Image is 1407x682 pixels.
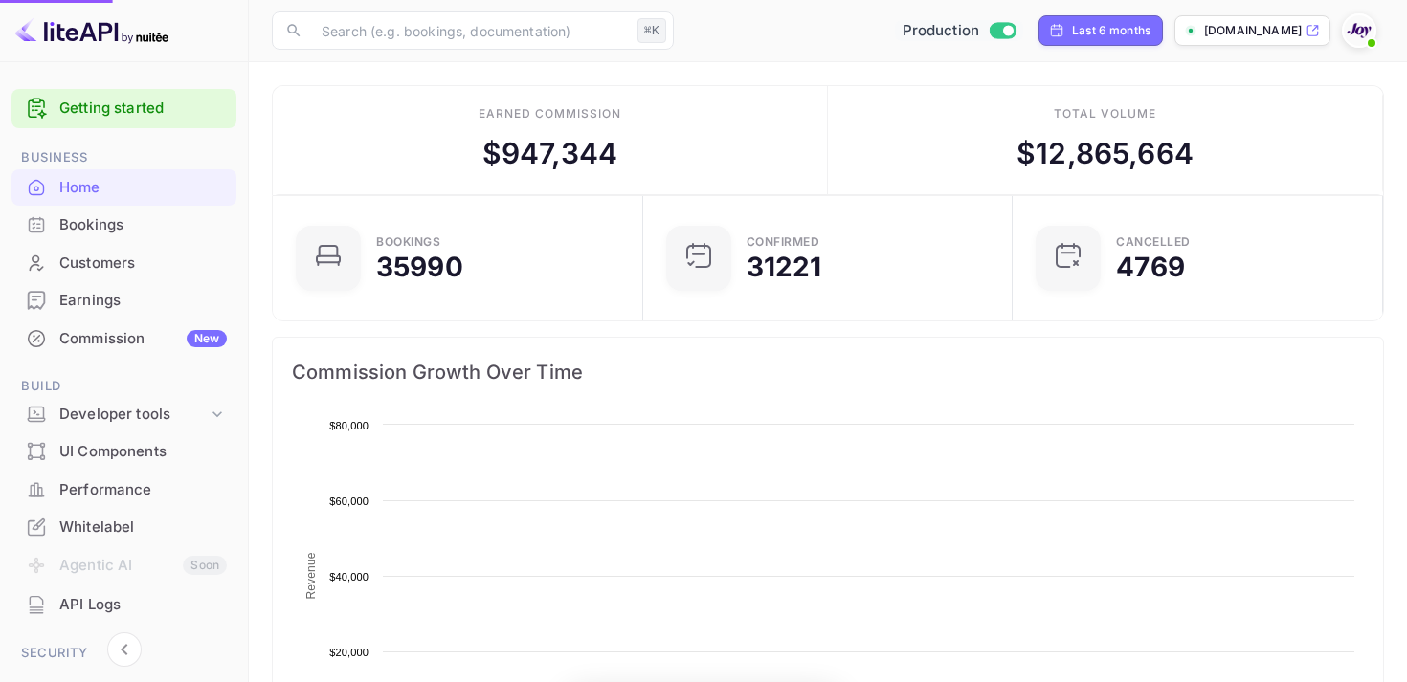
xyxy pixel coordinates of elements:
a: Whitelabel [11,509,236,544]
div: $ 947,344 [482,132,617,175]
div: Confirmed [747,236,820,248]
div: Earned commission [479,105,620,122]
div: 4769 [1116,253,1185,280]
div: ⌘K [637,18,666,43]
text: $20,000 [329,647,368,658]
div: Commission [59,328,227,350]
div: Customers [11,245,236,282]
div: UI Components [59,441,227,463]
span: Security [11,643,236,664]
span: Commission Growth Over Time [292,357,1364,387]
div: Last 6 months [1072,22,1150,39]
div: Switch to Sandbox mode [895,20,1024,42]
div: Getting started [11,89,236,128]
div: New [187,330,227,347]
div: UI Components [11,433,236,471]
img: With Joy [1344,15,1374,46]
a: Home [11,169,236,205]
div: Whitelabel [59,517,227,539]
div: API Logs [59,594,227,616]
a: API Logs [11,586,236,622]
div: Earnings [59,290,227,312]
div: Total volume [1054,105,1156,122]
a: CommissionNew [11,320,236,356]
a: Bookings [11,207,236,242]
div: Developer tools [11,398,236,431]
div: Developer tools [59,404,208,426]
a: UI Components [11,433,236,469]
text: $80,000 [329,420,368,431]
div: 35990 [376,253,463,280]
a: Getting started [59,98,227,120]
div: Bookings [59,214,227,236]
input: Search (e.g. bookings, documentation) [310,11,630,50]
text: Revenue [304,552,318,599]
p: [DOMAIN_NAME] [1204,22,1302,39]
span: Business [11,147,236,168]
a: Customers [11,245,236,280]
div: Bookings [11,207,236,244]
div: API Logs [11,586,236,624]
text: $40,000 [329,571,368,583]
a: Performance [11,472,236,507]
img: LiteAPI logo [15,15,168,46]
div: CANCELLED [1116,236,1191,248]
span: Production [903,20,980,42]
div: Customers [59,253,227,275]
div: $ 12,865,664 [1016,132,1194,175]
div: Home [11,169,236,207]
div: Home [59,177,227,199]
div: Earnings [11,282,236,319]
a: Earnings [11,282,236,318]
button: Collapse navigation [107,632,142,667]
div: Whitelabel [11,509,236,546]
div: Bookings [376,236,440,248]
div: CommissionNew [11,320,236,358]
div: Performance [11,472,236,509]
div: Performance [59,479,227,501]
span: Build [11,376,236,397]
div: 31221 [747,253,822,280]
text: $60,000 [329,495,368,507]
